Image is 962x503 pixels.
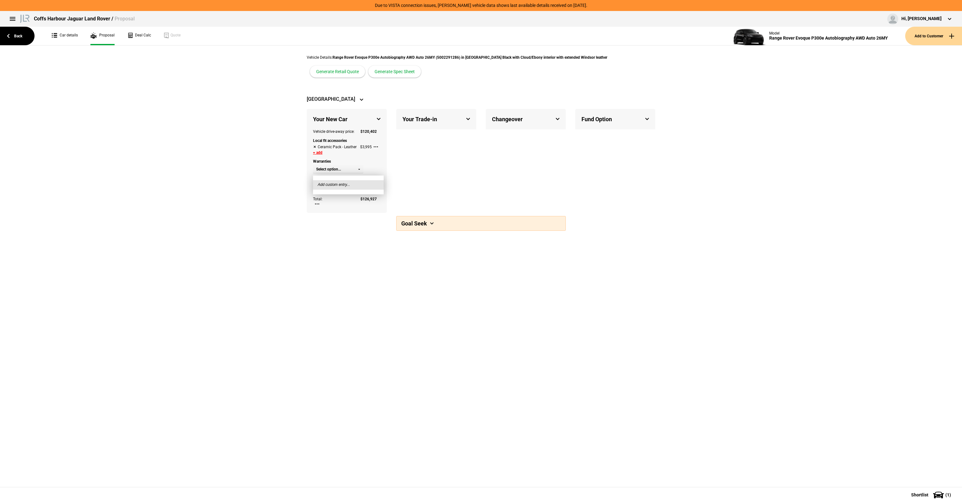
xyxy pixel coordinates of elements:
[769,35,888,41] div: Range Rover Evoque P300e Autobiography AWD Auto 26MY
[360,129,377,134] strong: $ 120,402
[318,183,350,187] i: Add custom entry...
[318,145,360,149] div: Ceramic Pack - Leather
[19,14,31,23] img: landrover.png
[769,31,888,35] div: Model
[313,138,347,143] strong: Local fit accessories
[486,109,566,129] div: Changeover
[310,66,365,78] button: Generate Retail Quote
[360,145,381,149] div: $ 3,995
[905,27,962,45] button: Add to Customer
[397,216,565,230] div: Goal Seek
[52,27,78,45] a: Car details
[90,27,115,45] a: Proposal
[902,487,962,503] button: Shortlist(1)
[368,66,421,78] button: Generate Spec Sheet
[115,16,135,22] span: Proposal
[911,493,928,497] span: Shortlist
[945,493,951,497] span: ( 1 )
[396,109,476,129] div: Your Trade-in
[313,159,331,164] strong: Warranties
[575,109,655,129] div: Fund Option
[313,197,360,201] div: Total:
[332,55,607,60] strong: Range Rover Evoque P300e Autobiography AWD Auto 26MY (5002291286) in [GEOGRAPHIC_DATA] Black with...
[360,197,377,201] strong: $ 126,927
[313,165,363,173] button: Select option...
[313,180,384,190] button: Add custom entry...
[127,27,151,45] a: Deal Calc
[307,93,655,106] div: [GEOGRAPHIC_DATA]
[307,55,607,66] div: Vehicle Details:
[313,151,322,154] button: + add
[34,15,135,22] div: Coffs Harbour Jaguar Land Rover /
[307,109,387,129] div: Your New Car
[316,167,341,171] span: Select option...
[313,129,360,134] div: Vehicle drive-away price:
[901,16,942,22] div: Hi, [PERSON_NAME]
